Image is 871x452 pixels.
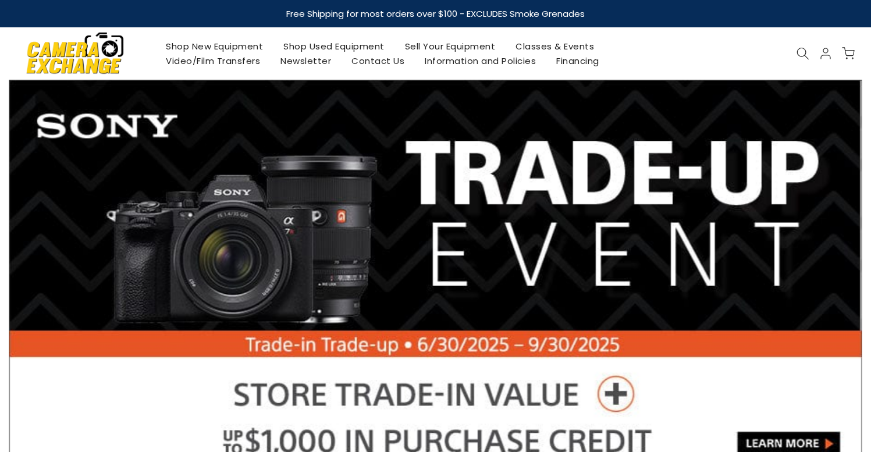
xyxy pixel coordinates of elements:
[415,54,546,68] a: Information and Policies
[156,39,273,54] a: Shop New Equipment
[271,54,342,68] a: Newsletter
[394,39,506,54] a: Sell Your Equipment
[156,54,271,68] a: Video/Film Transfers
[506,39,605,54] a: Classes & Events
[546,54,610,68] a: Financing
[286,8,585,20] strong: Free Shipping for most orders over $100 - EXCLUDES Smoke Grenades
[342,54,415,68] a: Contact Us
[273,39,395,54] a: Shop Used Equipment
